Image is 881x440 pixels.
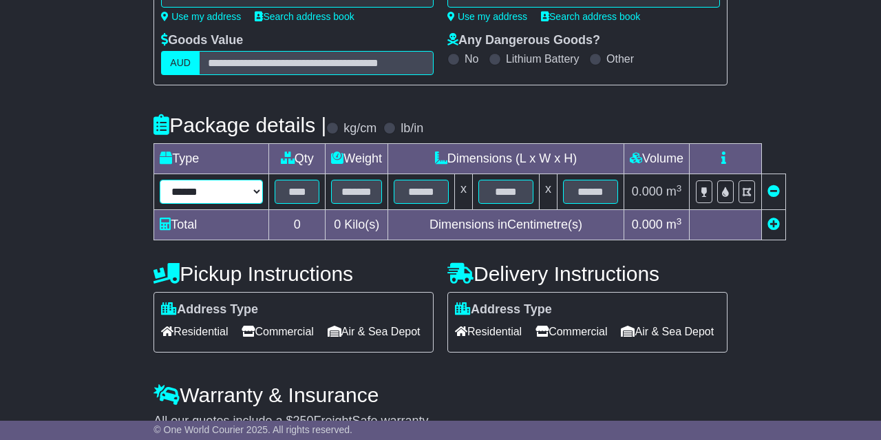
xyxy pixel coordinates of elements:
[161,33,243,48] label: Goods Value
[388,144,624,174] td: Dimensions (L x W x H)
[447,262,728,285] h4: Delivery Instructions
[334,218,341,231] span: 0
[153,414,727,429] div: All our quotes include a $ FreightSafe warranty.
[506,52,580,65] label: Lithium Battery
[455,321,522,342] span: Residential
[632,185,663,198] span: 0.000
[343,121,376,136] label: kg/cm
[606,52,634,65] label: Other
[153,384,727,406] h4: Warranty & Insurance
[401,121,423,136] label: lb/in
[666,185,682,198] span: m
[447,33,600,48] label: Any Dangerous Goods?
[455,174,473,210] td: x
[328,321,421,342] span: Air & Sea Depot
[624,144,690,174] td: Volume
[161,51,200,75] label: AUD
[255,11,354,22] a: Search address book
[153,114,326,136] h4: Package details |
[326,210,388,240] td: Kilo(s)
[161,321,228,342] span: Residential
[161,11,241,22] a: Use my address
[541,11,640,22] a: Search address book
[540,174,558,210] td: x
[326,144,388,174] td: Weight
[455,302,552,317] label: Address Type
[677,183,682,193] sup: 3
[388,210,624,240] td: Dimensions in Centimetre(s)
[153,424,352,435] span: © One World Courier 2025. All rights reserved.
[767,185,780,198] a: Remove this item
[465,52,478,65] label: No
[269,210,326,240] td: 0
[161,302,258,317] label: Address Type
[666,218,682,231] span: m
[242,321,313,342] span: Commercial
[535,321,607,342] span: Commercial
[447,11,527,22] a: Use my address
[767,218,780,231] a: Add new item
[621,321,714,342] span: Air & Sea Depot
[154,144,269,174] td: Type
[269,144,326,174] td: Qty
[153,262,434,285] h4: Pickup Instructions
[632,218,663,231] span: 0.000
[293,414,313,428] span: 250
[154,210,269,240] td: Total
[677,216,682,227] sup: 3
